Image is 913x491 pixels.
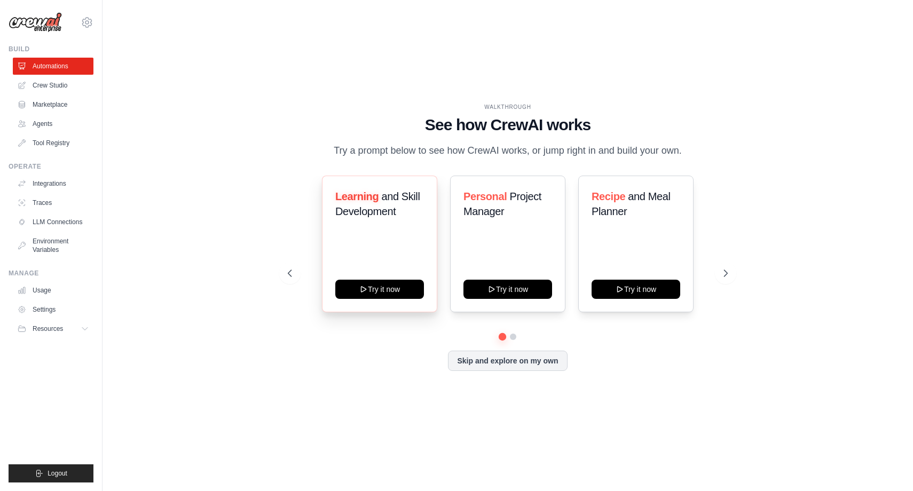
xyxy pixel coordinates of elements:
[13,320,93,337] button: Resources
[328,143,687,159] p: Try a prompt below to see how CrewAI works, or jump right in and build your own.
[463,191,507,202] span: Personal
[13,233,93,258] a: Environment Variables
[48,469,67,478] span: Logout
[13,115,93,132] a: Agents
[9,162,93,171] div: Operate
[33,324,63,333] span: Resources
[463,191,541,217] span: Project Manager
[13,194,93,211] a: Traces
[13,134,93,152] a: Tool Registry
[592,191,625,202] span: Recipe
[288,103,728,111] div: WALKTHROUGH
[335,191,379,202] span: Learning
[9,12,62,33] img: Logo
[13,175,93,192] a: Integrations
[13,77,93,94] a: Crew Studio
[288,115,728,134] h1: See how CrewAI works
[13,301,93,318] a: Settings
[592,280,680,299] button: Try it now
[13,96,93,113] a: Marketplace
[448,351,567,371] button: Skip and explore on my own
[13,58,93,75] a: Automations
[9,464,93,482] button: Logout
[9,269,93,278] div: Manage
[463,280,552,299] button: Try it now
[592,191,670,217] span: and Meal Planner
[335,280,424,299] button: Try it now
[335,191,420,217] span: and Skill Development
[13,282,93,299] a: Usage
[13,213,93,231] a: LLM Connections
[9,45,93,53] div: Build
